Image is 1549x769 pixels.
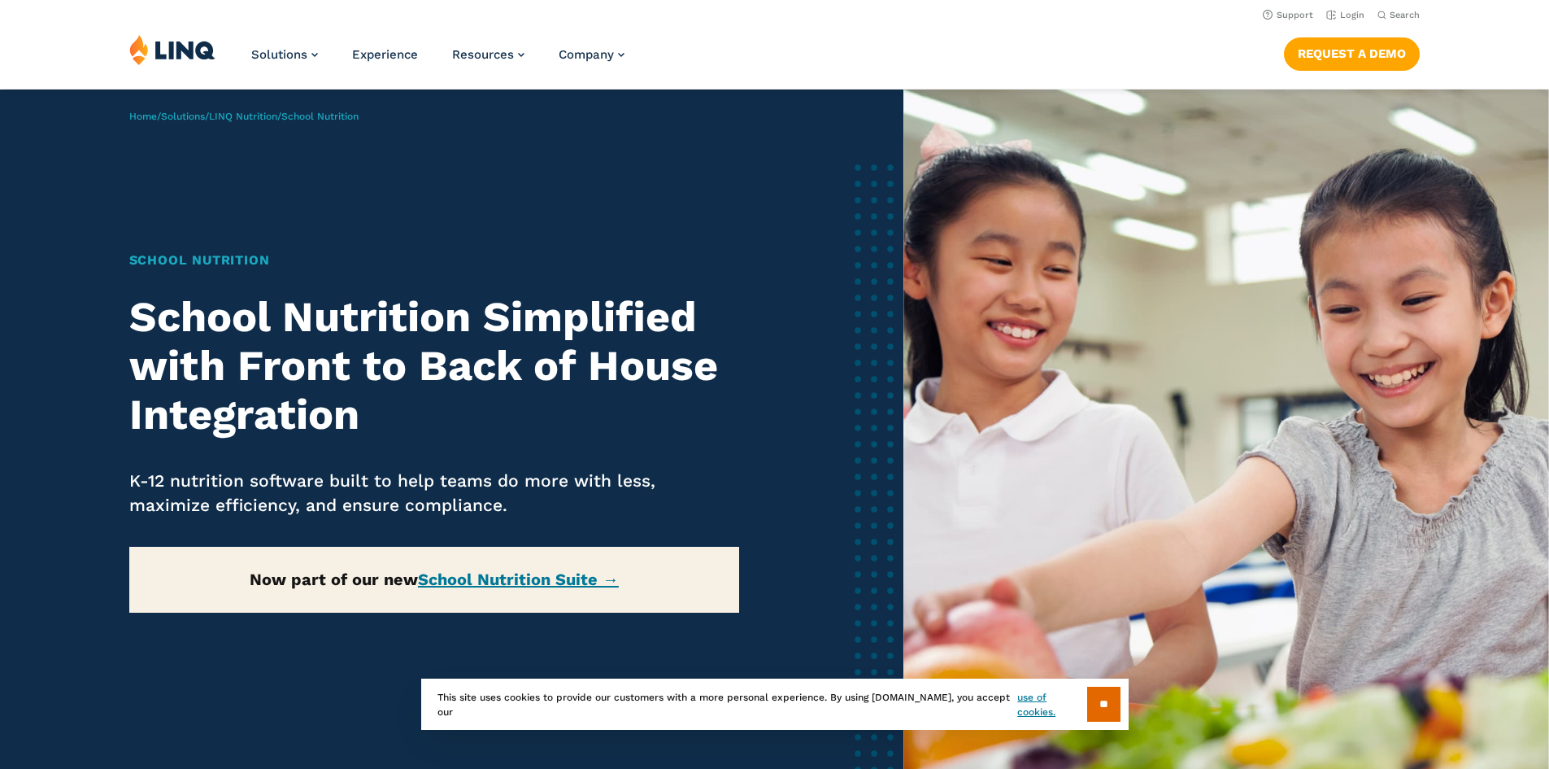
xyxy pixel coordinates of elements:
p: K-12 nutrition software built to help teams do more with less, maximize efficiency, and ensure co... [129,469,740,518]
span: Company [559,47,614,62]
div: This site uses cookies to provide our customers with a more personal experience. By using [DOMAIN... [421,679,1129,730]
span: Resources [452,47,514,62]
a: School Nutrition Suite → [418,570,619,589]
span: School Nutrition [281,111,359,122]
button: Open Search Bar [1377,9,1420,21]
a: Company [559,47,624,62]
span: Solutions [251,47,307,62]
a: Solutions [161,111,205,122]
a: Login [1326,10,1364,20]
nav: Button Navigation [1284,34,1420,70]
a: Home [129,111,157,122]
a: Resources [452,47,524,62]
h1: School Nutrition [129,251,740,270]
span: Search [1390,10,1420,20]
img: LINQ | K‑12 Software [129,34,215,65]
a: Experience [352,47,418,62]
strong: Now part of our new [250,570,619,589]
a: Solutions [251,47,318,62]
h2: School Nutrition Simplified with Front to Back of House Integration [129,293,740,439]
span: / / / [129,111,359,122]
a: Request a Demo [1284,37,1420,70]
a: Support [1263,10,1313,20]
nav: Primary Navigation [251,34,624,88]
a: use of cookies. [1017,690,1086,719]
a: LINQ Nutrition [209,111,277,122]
